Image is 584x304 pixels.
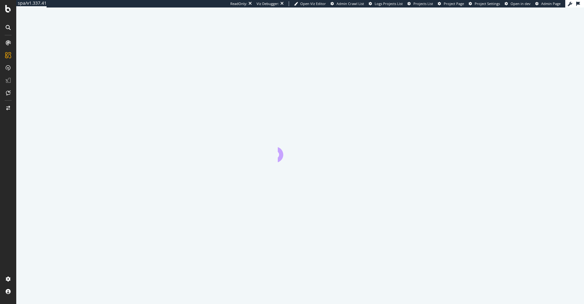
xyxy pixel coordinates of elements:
span: Project Page [444,1,464,6]
a: Project Settings [469,1,500,6]
span: Admin Page [541,1,561,6]
span: Open Viz Editor [300,1,326,6]
a: Admin Page [535,1,561,6]
span: Admin Crawl List [337,1,364,6]
a: Logs Projects List [369,1,403,6]
a: Projects List [407,1,433,6]
a: Open in dev [505,1,531,6]
span: Logs Projects List [375,1,403,6]
div: Viz Debugger: [257,1,279,6]
a: Open Viz Editor [294,1,326,6]
span: Open in dev [511,1,531,6]
span: Project Settings [475,1,500,6]
span: Projects List [413,1,433,6]
div: ReadOnly: [230,1,247,6]
div: animation [278,140,323,162]
a: Admin Crawl List [331,1,364,6]
a: Project Page [438,1,464,6]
